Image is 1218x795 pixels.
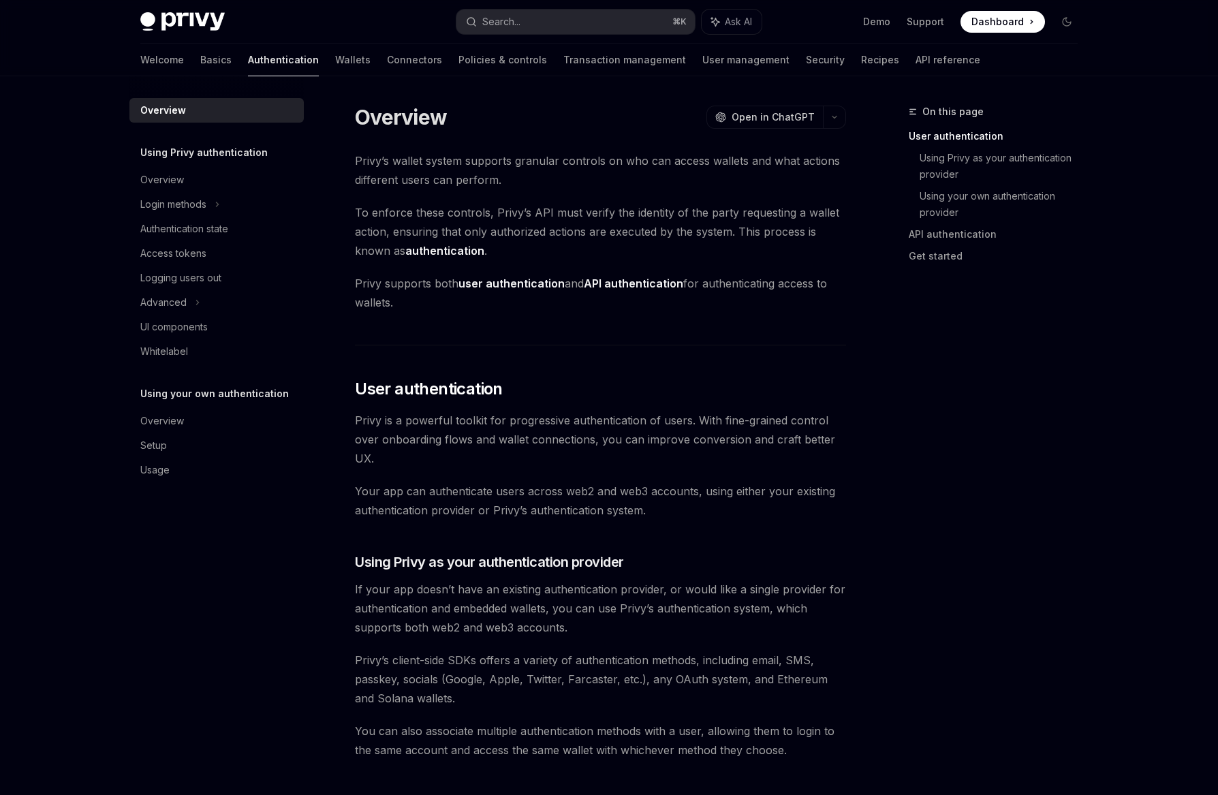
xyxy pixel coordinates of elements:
a: Whitelabel [129,339,304,364]
strong: API authentication [584,277,683,290]
a: Overview [129,168,304,192]
a: Overview [129,98,304,123]
div: Search... [482,14,520,30]
span: You can also associate multiple authentication methods with a user, allowing them to login to the... [355,721,846,760]
div: Access tokens [140,245,206,262]
a: Security [806,44,845,76]
div: Setup [140,437,167,454]
h5: Using Privy authentication [140,144,268,161]
div: UI components [140,319,208,335]
span: Your app can authenticate users across web2 and web3 accounts, using either your existing authent... [355,482,846,520]
a: API reference [916,44,980,76]
strong: user authentication [458,277,565,290]
span: On this page [922,104,984,120]
a: Overview [129,409,304,433]
a: API authentication [909,223,1089,245]
button: Search...⌘K [456,10,695,34]
span: Privy’s client-side SDKs offers a variety of authentication methods, including email, SMS, passke... [355,651,846,708]
span: Privy is a powerful toolkit for progressive authentication of users. With fine-grained control ov... [355,411,846,468]
div: Authentication state [140,221,228,237]
span: Privy supports both and for authenticating access to wallets. [355,274,846,312]
a: Logging users out [129,266,304,290]
button: Open in ChatGPT [706,106,823,129]
span: Using Privy as your authentication provider [355,552,624,572]
a: Transaction management [563,44,686,76]
a: Using Privy as your authentication provider [920,147,1089,185]
a: Authentication [248,44,319,76]
div: Usage [140,462,170,478]
strong: authentication [405,244,484,258]
div: Overview [140,102,186,119]
div: Logging users out [140,270,221,286]
span: Privy’s wallet system supports granular controls on who can access wallets and what actions diffe... [355,151,846,189]
a: UI components [129,315,304,339]
a: Wallets [335,44,371,76]
a: Demo [863,15,890,29]
a: Authentication state [129,217,304,241]
div: Whitelabel [140,343,188,360]
button: Toggle dark mode [1056,11,1078,33]
a: Setup [129,433,304,458]
span: Dashboard [971,15,1024,29]
span: ⌘ K [672,16,687,27]
h5: Using your own authentication [140,386,289,402]
a: Basics [200,44,232,76]
a: User authentication [909,125,1089,147]
a: User management [702,44,790,76]
a: Connectors [387,44,442,76]
span: Ask AI [725,15,752,29]
span: If your app doesn’t have an existing authentication provider, or would like a single provider for... [355,580,846,637]
div: Login methods [140,196,206,213]
a: Get started [909,245,1089,267]
a: Dashboard [961,11,1045,33]
div: Advanced [140,294,187,311]
a: Usage [129,458,304,482]
div: Overview [140,413,184,429]
h1: Overview [355,105,447,129]
img: dark logo [140,12,225,31]
span: User authentication [355,378,503,400]
a: Using your own authentication provider [920,185,1089,223]
button: Ask AI [702,10,762,34]
a: Policies & controls [458,44,547,76]
span: Open in ChatGPT [732,110,815,124]
a: Welcome [140,44,184,76]
span: To enforce these controls, Privy’s API must verify the identity of the party requesting a wallet ... [355,203,846,260]
a: Recipes [861,44,899,76]
div: Overview [140,172,184,188]
a: Access tokens [129,241,304,266]
a: Support [907,15,944,29]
